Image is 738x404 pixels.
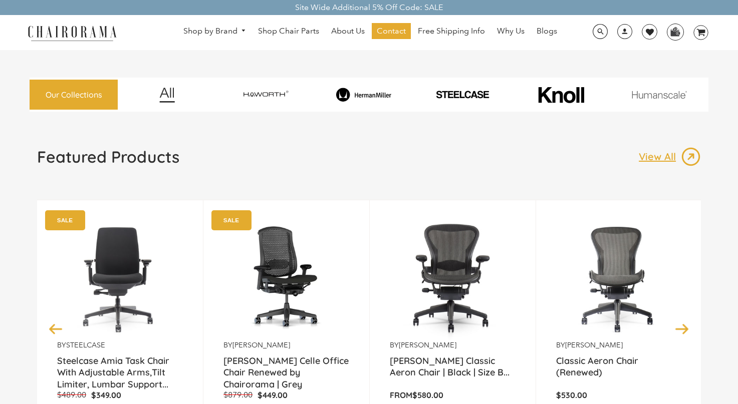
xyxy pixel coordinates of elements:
[681,147,701,167] img: image_13.png
[413,23,490,39] a: Free Shipping Info
[399,340,456,349] a: [PERSON_NAME]
[390,390,516,400] p: From
[390,215,516,340] img: Herman Miller Classic Aeron Chair | Black | Size B (Renewed) - chairorama
[178,24,252,39] a: Shop by Brand
[673,320,691,337] button: Next
[57,215,183,340] img: Amia Chair by chairorama.com
[57,390,86,399] span: $489.00
[253,23,324,39] a: Shop Chair Parts
[223,217,239,223] text: SALE
[223,215,349,340] img: Herman Miller Celle Office Chair Renewed by Chairorama | Grey - chairorama
[532,23,562,39] a: Blogs
[258,390,288,400] span: $449.00
[66,340,105,349] a: Steelcase
[639,147,701,167] a: View All
[415,90,510,100] img: PHOTO-2024-07-09-00-53-10-removebg-preview.png
[556,215,682,340] a: Classic Aeron Chair (Renewed) - chairorama Classic Aeron Chair (Renewed) - chairorama
[37,147,179,167] h1: Featured Products
[47,320,65,337] button: Previous
[418,26,485,37] span: Free Shipping Info
[91,390,121,400] span: $349.00
[556,340,682,350] p: by
[57,217,73,223] text: SALE
[57,215,183,340] a: Amia Chair by chairorama.com Renewed Amia Chair chairorama.com
[556,215,682,340] img: Classic Aeron Chair (Renewed) - chairorama
[390,340,516,350] p: by
[316,88,411,102] img: image_8_173eb7e0-7579-41b4-bc8e-4ba0b8ba93e8.png
[57,355,183,380] a: Steelcase Amia Task Chair With Adjustable Arms,Tilt Limiter, Lumbar Support...
[516,86,606,104] img: image_10_1.png
[565,340,623,349] a: [PERSON_NAME]
[612,91,707,99] img: image_11.png
[30,80,118,110] a: Our Collections
[37,147,179,175] a: Featured Products
[326,23,370,39] a: About Us
[556,355,682,380] a: Classic Aeron Chair (Renewed)
[232,340,290,349] a: [PERSON_NAME]
[390,215,516,340] a: Herman Miller Classic Aeron Chair | Black | Size B (Renewed) - chairorama Herman Miller Classic A...
[331,26,365,37] span: About Us
[218,85,313,105] img: image_7_14f0750b-d084-457f-979a-a1ab9f6582c4.png
[258,26,319,37] span: Shop Chair Parts
[165,23,576,42] nav: DesktopNavigation
[377,26,406,37] span: Contact
[537,26,557,37] span: Blogs
[390,355,516,380] a: [PERSON_NAME] Classic Aeron Chair | Black | Size B...
[667,24,683,39] img: WhatsApp_Image_2024-07-12_at_16.23.01.webp
[223,215,349,340] a: Herman Miller Celle Office Chair Renewed by Chairorama | Grey - chairorama Herman Miller Celle Of...
[556,390,587,400] span: $530.00
[57,340,183,350] p: by
[412,390,443,400] span: $580.00
[223,390,253,399] span: $879.00
[22,24,122,42] img: chairorama
[639,150,681,163] p: View All
[223,340,349,350] p: by
[223,355,349,380] a: [PERSON_NAME] Celle Office Chair Renewed by Chairorama | Grey
[497,26,525,37] span: Why Us
[492,23,530,39] a: Why Us
[139,87,195,103] img: image_12.png
[372,23,411,39] a: Contact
